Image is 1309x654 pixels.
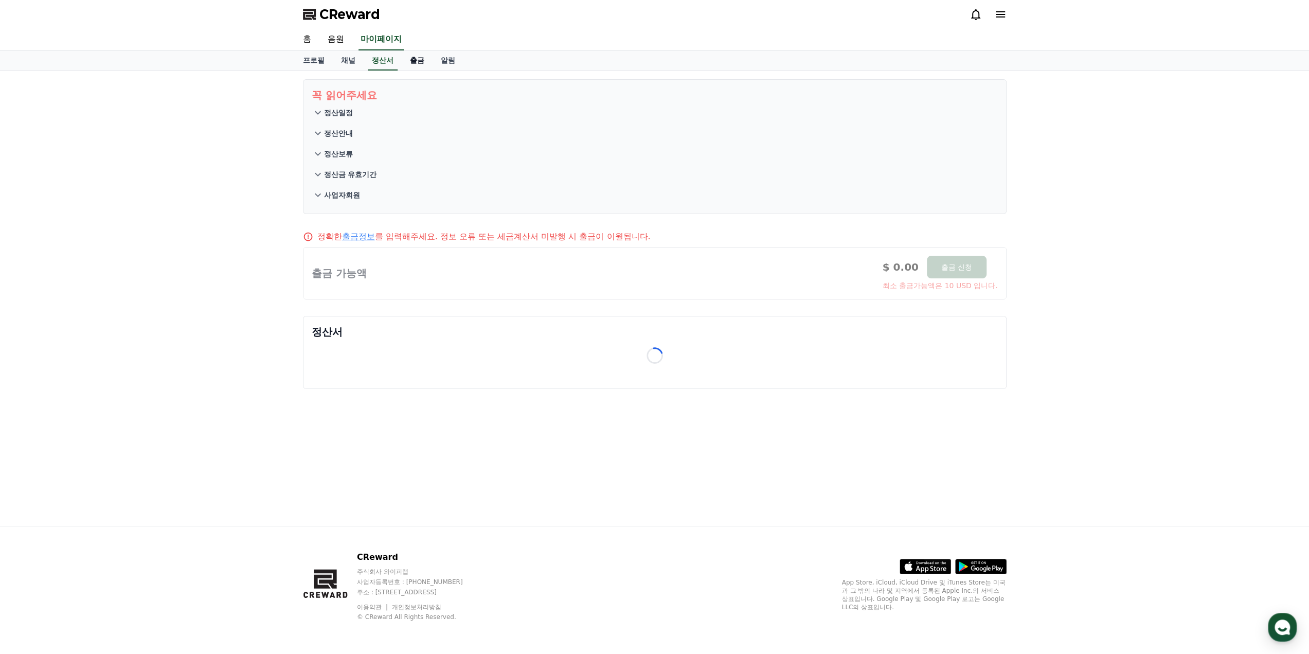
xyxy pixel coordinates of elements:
button: 정산금 유효기간 [312,164,998,185]
p: 정산보류 [324,149,353,159]
a: 홈 [3,326,68,352]
a: 알림 [433,51,463,70]
a: 출금정보 [342,232,375,241]
span: 설정 [159,342,171,350]
a: 개인정보처리방침 [392,604,441,611]
a: 프로필 [295,51,333,70]
p: 정산안내 [324,128,353,138]
a: 정산서 [368,51,398,70]
span: 홈 [32,342,39,350]
button: 정산안내 [312,123,998,144]
a: 홈 [295,29,319,50]
p: App Store, iCloud, iCloud Drive 및 iTunes Store는 미국과 그 밖의 나라 및 지역에서 등록된 Apple Inc.의 서비스 상표입니다. Goo... [842,578,1007,611]
a: CReward [303,6,380,23]
p: CReward [357,551,482,563]
p: 사업자회원 [324,190,360,200]
span: 대화 [94,342,106,350]
a: 이용약관 [357,604,389,611]
button: 정산일정 [312,102,998,123]
a: 음원 [319,29,352,50]
a: 대화 [68,326,133,352]
button: 사업자회원 [312,185,998,205]
a: 설정 [133,326,198,352]
p: 정산서 [312,325,998,339]
p: 정확한 를 입력해주세요. 정보 오류 또는 세금계산서 미발행 시 출금이 이월됩니다. [317,231,651,243]
p: 주소 : [STREET_ADDRESS] [357,588,482,596]
p: 정산금 유효기간 [324,169,377,180]
button: 정산보류 [312,144,998,164]
p: 사업자등록번호 : [PHONE_NUMBER] [357,578,482,586]
p: 정산일정 [324,108,353,118]
a: 출금 [402,51,433,70]
p: © CReward All Rights Reserved. [357,613,482,621]
p: 꼭 읽어주세요 [312,88,998,102]
p: 주식회사 와이피랩 [357,568,482,576]
a: 마이페이지 [358,29,404,50]
a: 채널 [333,51,364,70]
span: CReward [319,6,380,23]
